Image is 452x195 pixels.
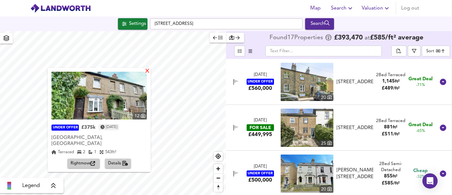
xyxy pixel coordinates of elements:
[112,150,116,154] span: ft²
[305,2,326,15] button: Map
[376,118,406,124] div: 2 Bed Terraced
[331,4,354,13] span: Search
[408,76,433,83] span: Great Deal
[408,122,433,128] span: Great Deal
[247,170,274,177] div: UNDER OFFER
[305,18,334,30] div: Run Your Search
[394,181,400,185] span: / ft²
[337,79,373,85] div: [STREET_ADDRESS]
[281,155,333,193] a: property thumbnail 20
[226,59,452,105] div: [DATE]UNDER OFFER£560,000 property thumbnail 20 [STREET_ADDRESS]2Bed Terraced1,145ft²£489/ft² Gre...
[305,18,334,30] button: Search
[365,35,370,41] span: at
[439,170,447,177] svg: Show Details
[51,72,147,119] img: property thumbnail
[145,69,150,75] div: X
[248,131,272,138] div: £449,995
[51,125,79,131] div: UNDER OFFER
[416,174,425,180] span: -32%
[319,94,333,101] div: 20
[133,112,147,119] div: 12
[382,132,400,137] span: £ 511
[254,72,267,78] div: [DATE]
[382,86,400,91] span: £ 489
[439,78,447,86] svg: Show Details
[22,182,40,190] span: Legend
[334,79,376,85] div: Balfour Street, Bengeo, SG14 3AX
[382,181,400,186] span: £ 585
[334,167,376,181] div: Parkhurst Road, Bengeo, SG14 3AZ
[105,150,112,154] span: 543
[247,79,274,85] div: UNDER OFFER
[394,86,400,90] span: / ft²
[281,109,333,147] img: property thumbnail
[30,4,91,13] img: logo
[319,186,333,193] div: 20
[281,155,333,193] img: property thumbnail
[395,79,400,83] span: ft²
[328,2,357,15] button: Search
[319,140,333,147] div: 25
[382,79,395,84] span: 1,145
[376,161,406,173] div: 2 Bed Semi-Detached
[337,167,373,181] div: [PERSON_NAME][STREET_ADDRESS]
[150,18,303,29] input: Enter a location...
[118,18,147,30] div: Click to configure Search Settings
[391,46,407,56] div: split button
[401,4,419,13] span: Log out
[51,72,147,119] a: property thumbnail 12
[214,173,223,183] button: Zoom out
[393,125,398,129] span: ft²
[81,125,95,131] div: £375k
[118,18,147,30] button: Settings
[362,4,391,13] span: Valuation
[67,159,102,169] a: Rightmove
[77,149,85,155] div: 2
[422,46,450,56] div: Sort
[214,164,223,173] button: Zoom in
[214,152,223,161] button: Find my location
[384,125,393,130] span: 881
[399,2,422,15] button: Log out
[414,168,428,174] span: Cheap
[248,85,272,92] div: £560,000
[88,149,96,155] div: 1
[265,46,382,56] input: Text Filter...
[226,105,452,151] div: [DATE]FOR SALE£449,995 property thumbnail 25 [STREET_ADDRESS]2Bed Terraced881ft²£511/ft² Great De...
[308,4,323,13] span: Map
[108,160,128,167] span: Details
[214,183,223,192] button: Reset bearing to north
[71,160,97,167] span: Rightmove
[51,135,147,147] div: [GEOGRAPHIC_DATA], [GEOGRAPHIC_DATA]
[384,174,393,179] span: 855
[106,124,117,130] time: Tuesday, November 19, 2024 at 10:06:57 AM
[393,174,398,178] span: ft²
[439,124,447,132] svg: Show Details
[247,124,274,131] div: FOR SALE
[281,63,333,101] a: property thumbnail 20
[51,149,74,155] div: Terraced
[281,109,333,147] a: property thumbnail 25
[248,177,272,184] div: £500,000
[422,173,438,189] div: Open Intercom Messenger
[416,128,425,134] span: -65%
[67,159,100,169] button: Rightmove
[359,2,393,15] button: Valuation
[281,63,333,101] img: property thumbnail
[105,159,131,169] button: Details
[334,35,363,41] span: £ 393,470
[394,132,400,136] span: / ft²
[337,125,373,131] div: [STREET_ADDRESS]
[129,20,146,28] div: Settings
[376,72,406,78] div: 2 Bed Terraced
[370,34,423,41] span: £ 585 / ft² average
[307,20,332,28] div: Search
[426,48,434,54] div: Sort
[416,83,425,88] span: -71%
[270,35,325,41] div: Found 17 Propert ies
[254,118,267,124] div: [DATE]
